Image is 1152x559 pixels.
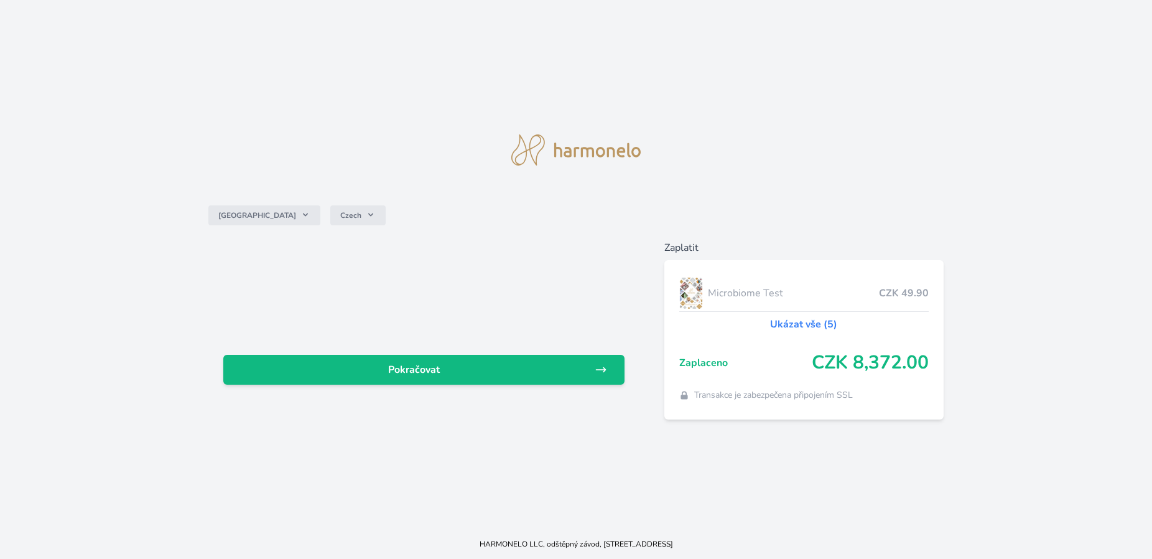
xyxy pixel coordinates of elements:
[679,278,703,309] img: MSK-lo.png
[812,352,929,374] span: CZK 8,372.00
[679,355,812,370] span: Zaplaceno
[233,362,595,377] span: Pokračovat
[208,205,320,225] button: [GEOGRAPHIC_DATA]
[340,210,361,220] span: Czech
[218,210,296,220] span: [GEOGRAPHIC_DATA]
[879,286,929,301] span: CZK 49.90
[511,134,641,166] img: logo.svg
[223,355,625,385] a: Pokračovat
[708,286,879,301] span: Microbiome Test
[330,205,386,225] button: Czech
[694,389,853,402] span: Transakce je zabezpečena připojením SSL
[770,317,837,332] a: Ukázat vše (5)
[664,240,944,255] h6: Zaplatit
